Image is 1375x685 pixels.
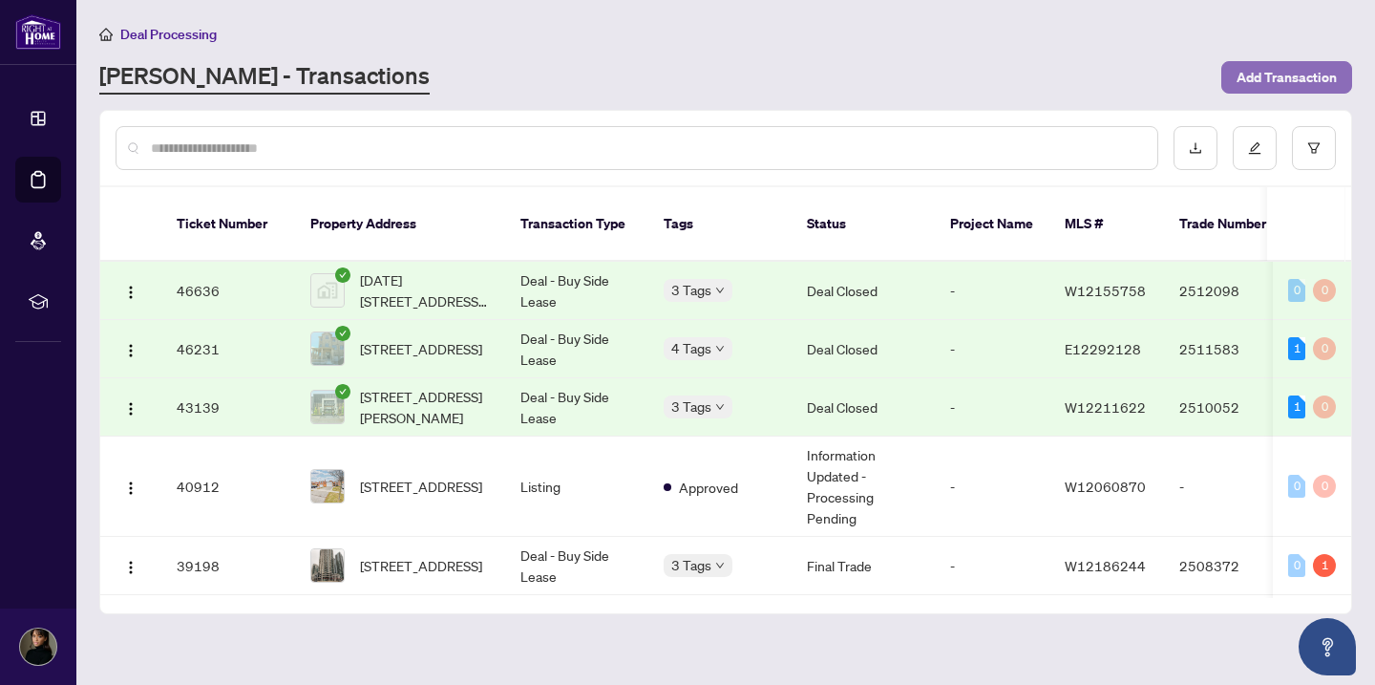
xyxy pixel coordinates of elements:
[123,401,138,417] img: Logo
[360,476,482,497] span: [STREET_ADDRESS]
[1288,475,1305,498] div: 0
[1307,141,1321,155] span: filter
[935,437,1049,537] td: -
[505,187,648,262] th: Transaction Type
[1164,262,1298,320] td: 2512098
[1313,554,1336,577] div: 1
[505,537,648,595] td: Deal - Buy Side Lease
[360,555,482,576] span: [STREET_ADDRESS]
[99,28,113,41] span: home
[1313,396,1336,418] div: 0
[1065,557,1146,574] span: W12186244
[671,396,711,417] span: 3 Tags
[20,629,56,665] img: Profile Icon
[1313,475,1336,498] div: 0
[935,262,1049,320] td: -
[792,187,935,262] th: Status
[1164,537,1298,595] td: 2508372
[311,332,344,365] img: thumbnail-img
[935,320,1049,378] td: -
[935,537,1049,595] td: -
[311,274,344,307] img: thumbnail-img
[1164,187,1298,262] th: Trade Number
[648,187,792,262] th: Tags
[792,378,935,437] td: Deal Closed
[161,262,295,320] td: 46636
[123,343,138,358] img: Logo
[1221,61,1352,94] button: Add Transaction
[120,26,217,43] span: Deal Processing
[161,437,295,537] td: 40912
[116,333,146,364] button: Logo
[99,60,430,95] a: [PERSON_NAME] - Transactions
[161,320,295,378] td: 46231
[1174,126,1217,170] button: download
[1313,279,1336,302] div: 0
[792,537,935,595] td: Final Trade
[1065,398,1146,416] span: W12211622
[1292,126,1336,170] button: filter
[1313,337,1336,360] div: 0
[505,437,648,537] td: Listing
[1299,618,1356,675] button: Open asap
[671,554,711,576] span: 3 Tags
[1065,340,1141,357] span: E12292128
[792,320,935,378] td: Deal Closed
[1164,378,1298,437] td: 2510052
[1237,62,1337,93] span: Add Transaction
[360,386,490,428] span: [STREET_ADDRESS][PERSON_NAME]
[1065,478,1146,495] span: W12060870
[311,391,344,423] img: thumbnail-img
[1288,554,1305,577] div: 0
[360,338,482,359] span: [STREET_ADDRESS]
[161,378,295,437] td: 43139
[671,279,711,301] span: 3 Tags
[116,471,146,502] button: Logo
[1164,437,1298,537] td: -
[360,269,490,311] span: [DATE][STREET_ADDRESS][DATE][PERSON_NAME]
[161,187,295,262] th: Ticket Number
[671,337,711,359] span: 4 Tags
[311,549,344,582] img: thumbnail-img
[1288,337,1305,360] div: 1
[311,470,344,503] img: thumbnail-img
[335,326,350,341] span: check-circle
[1288,279,1305,302] div: 0
[715,286,725,295] span: down
[335,384,350,399] span: check-circle
[15,14,61,50] img: logo
[935,378,1049,437] td: -
[295,187,505,262] th: Property Address
[116,392,146,422] button: Logo
[505,320,648,378] td: Deal - Buy Side Lease
[1065,282,1146,299] span: W12155758
[505,262,648,320] td: Deal - Buy Side Lease
[161,537,295,595] td: 39198
[792,437,935,537] td: Information Updated - Processing Pending
[123,285,138,300] img: Logo
[1164,320,1298,378] td: 2511583
[1288,396,1305,418] div: 1
[715,561,725,570] span: down
[116,275,146,306] button: Logo
[1248,141,1261,155] span: edit
[335,268,350,283] span: check-circle
[1049,187,1164,262] th: MLS #
[792,262,935,320] td: Deal Closed
[715,402,725,412] span: down
[935,187,1049,262] th: Project Name
[679,477,738,498] span: Approved
[123,481,138,496] img: Logo
[1189,141,1202,155] span: download
[116,550,146,581] button: Logo
[1233,126,1277,170] button: edit
[505,378,648,437] td: Deal - Buy Side Lease
[123,560,138,575] img: Logo
[715,344,725,353] span: down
